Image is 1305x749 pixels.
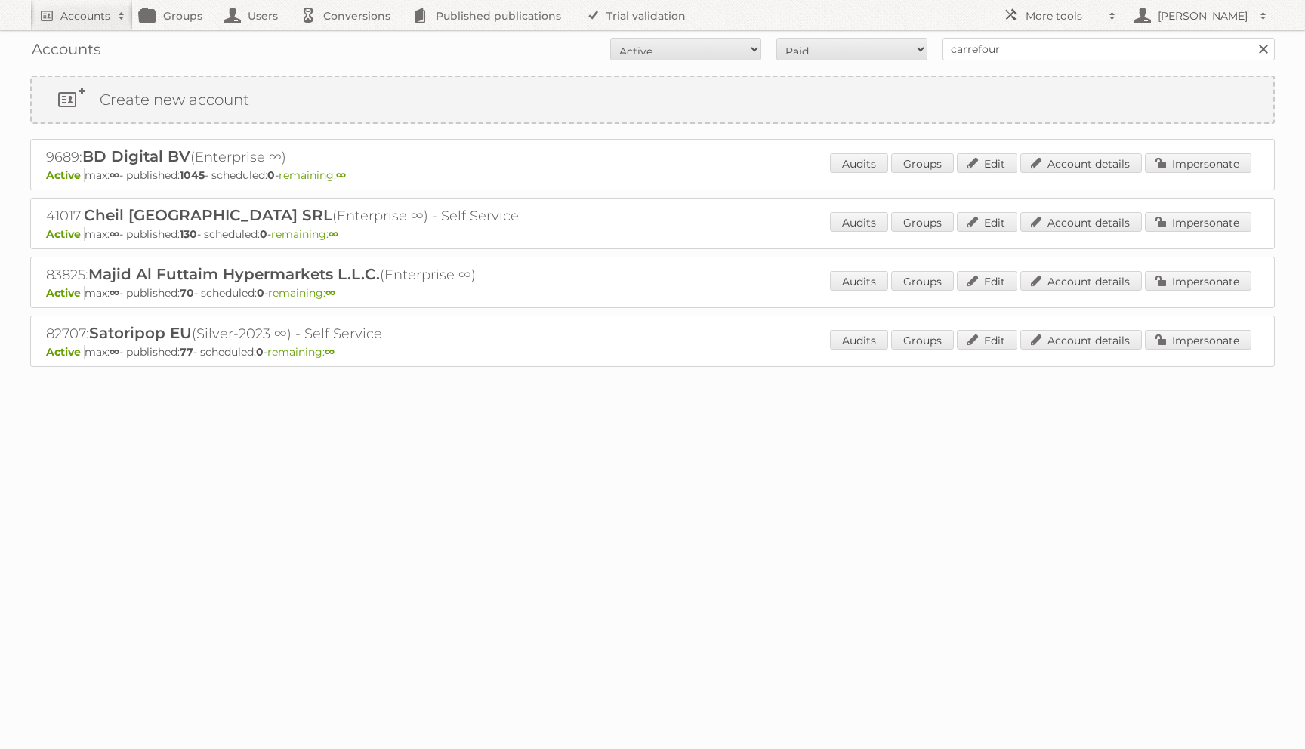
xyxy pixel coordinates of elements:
span: Active [46,168,85,182]
span: Cheil [GEOGRAPHIC_DATA] SRL [84,206,332,224]
a: Edit [957,271,1017,291]
a: Edit [957,153,1017,173]
a: Groups [891,212,954,232]
strong: 77 [180,345,193,359]
a: Groups [891,271,954,291]
span: Active [46,286,85,300]
strong: ∞ [336,168,346,182]
a: Impersonate [1145,271,1251,291]
strong: ∞ [329,227,338,241]
p: max: - published: - scheduled: - [46,168,1259,182]
strong: ∞ [325,286,335,300]
strong: ∞ [110,286,119,300]
strong: 130 [180,227,197,241]
a: Account details [1020,330,1142,350]
h2: 83825: (Enterprise ∞) [46,265,575,285]
a: Audits [830,330,888,350]
a: Impersonate [1145,212,1251,232]
h2: Accounts [60,8,110,23]
span: remaining: [267,345,335,359]
a: Edit [957,330,1017,350]
h2: 41017: (Enterprise ∞) - Self Service [46,206,575,226]
h2: 82707: (Silver-2023 ∞) - Self Service [46,324,575,344]
p: max: - published: - scheduled: - [46,286,1259,300]
a: Impersonate [1145,330,1251,350]
a: Impersonate [1145,153,1251,173]
a: Account details [1020,271,1142,291]
strong: 0 [267,168,275,182]
h2: [PERSON_NAME] [1154,8,1252,23]
span: Active [46,227,85,241]
a: Groups [891,330,954,350]
span: remaining: [279,168,346,182]
a: Audits [830,271,888,291]
h2: More tools [1026,8,1101,23]
p: max: - published: - scheduled: - [46,227,1259,241]
strong: 0 [257,286,264,300]
span: Active [46,345,85,359]
strong: ∞ [325,345,335,359]
a: Groups [891,153,954,173]
strong: ∞ [110,345,119,359]
span: Satoripop EU [89,324,192,342]
span: remaining: [268,286,335,300]
span: Majid Al Futtaim Hypermarkets L.L.C. [88,265,380,283]
p: max: - published: - scheduled: - [46,345,1259,359]
a: Audits [830,153,888,173]
span: BD Digital BV [82,147,190,165]
strong: 0 [260,227,267,241]
h2: 9689: (Enterprise ∞) [46,147,575,167]
span: remaining: [271,227,338,241]
strong: 0 [256,345,264,359]
strong: 1045 [180,168,205,182]
a: Account details [1020,153,1142,173]
a: Create new account [32,77,1273,122]
strong: ∞ [110,227,119,241]
strong: ∞ [110,168,119,182]
a: Edit [957,212,1017,232]
a: Account details [1020,212,1142,232]
a: Audits [830,212,888,232]
strong: 70 [180,286,194,300]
